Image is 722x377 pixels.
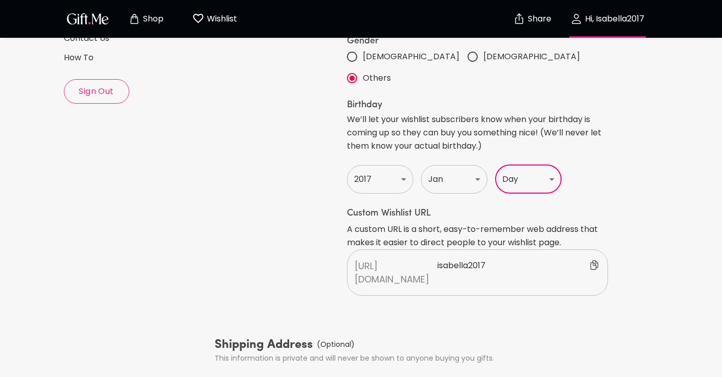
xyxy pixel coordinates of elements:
[347,46,608,89] div: gender
[118,3,174,35] button: Store page
[363,50,459,63] span: [DEMOGRAPHIC_DATA]
[64,33,206,44] a: Contact Us
[215,353,494,363] span: This information is private and will never be shown to anyone buying you gifts.
[64,86,129,97] span: Sign Out
[65,11,111,26] img: GiftMe Logo
[355,260,437,286] p: [URL][DOMAIN_NAME]
[141,15,164,23] p: Shop
[347,223,608,249] p: A custom URL is a short, easy-to-remember web address that makes it easier to direct people to yo...
[583,15,644,23] p: Hi, Isabella2017
[363,72,391,85] span: Others
[347,207,608,220] h6: Custom Wishlist URL
[64,13,112,25] button: GiftMe Logo
[525,15,551,23] p: Share
[347,37,608,46] label: Gender
[437,259,600,286] p: isabella2017
[483,50,580,63] span: [DEMOGRAPHIC_DATA]
[515,1,550,37] button: Share
[347,101,608,110] legend: Birthday
[64,52,206,63] a: How To
[317,339,355,350] span: (Optional)
[215,337,609,353] h4: Shipping Address
[556,3,659,35] button: Hi, Isabella2017
[513,13,525,25] img: secure
[64,79,129,104] button: Sign Out
[204,12,237,26] p: Wishlist
[187,3,243,35] button: Wishlist page
[347,113,608,153] p: We’ll let your wishlist subscribers know when your birthday is coming up so they can buy you some...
